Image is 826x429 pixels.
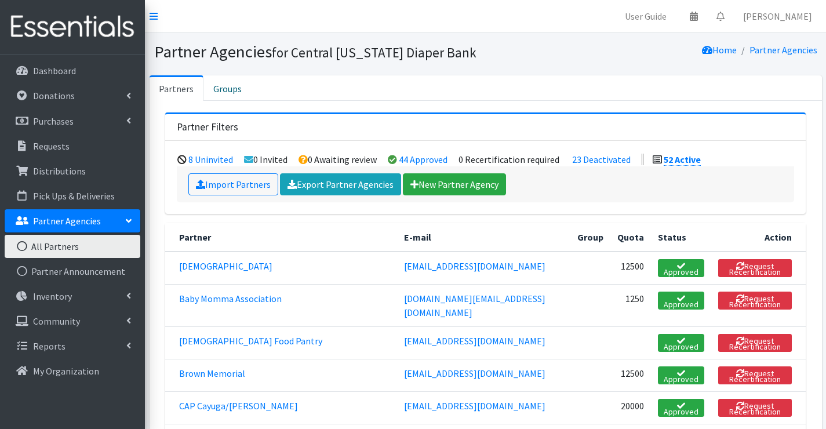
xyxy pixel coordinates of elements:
[702,44,737,56] a: Home
[33,340,66,352] p: Reports
[154,42,482,62] h1: Partner Agencies
[299,154,377,165] li: 0 Awaiting review
[570,223,610,252] th: Group
[33,165,86,177] p: Distributions
[404,368,545,379] a: [EMAIL_ADDRESS][DOMAIN_NAME]
[718,399,792,417] button: Request Recertification
[188,154,233,165] a: 8 Uninvited
[33,140,70,152] p: Requests
[404,260,545,272] a: [EMAIL_ADDRESS][DOMAIN_NAME]
[33,190,115,202] p: Pick Ups & Deliveries
[5,359,140,383] a: My Organization
[203,75,252,101] a: Groups
[5,310,140,333] a: Community
[5,84,140,107] a: Donations
[718,366,792,384] button: Request Recertification
[404,335,545,347] a: [EMAIL_ADDRESS][DOMAIN_NAME]
[404,400,545,412] a: [EMAIL_ADDRESS][DOMAIN_NAME]
[610,284,651,326] td: 1250
[33,115,74,127] p: Purchases
[5,8,140,46] img: HumanEssentials
[658,334,704,352] span: Approved
[179,260,272,272] a: [DEMOGRAPHIC_DATA]
[459,154,559,165] li: 0 Recertification required
[272,44,476,61] small: for Central [US_STATE] Diaper Bank
[610,252,651,285] td: 12500
[658,259,704,277] span: Approved
[179,368,245,379] a: Brown Memorial
[165,223,397,252] th: Partner
[33,215,101,227] p: Partner Agencies
[33,365,99,377] p: My Organization
[664,154,701,166] a: 52 Active
[651,223,711,252] th: Status
[179,335,322,347] a: [DEMOGRAPHIC_DATA] Food Pantry
[179,400,298,412] a: CAP Cayuga/[PERSON_NAME]
[718,292,792,310] button: Request Recertification
[404,293,545,318] a: [DOMAIN_NAME][EMAIL_ADDRESS][DOMAIN_NAME]
[5,235,140,258] a: All Partners
[749,44,817,56] a: Partner Agencies
[718,259,792,277] button: Request Recertification
[734,5,821,28] a: [PERSON_NAME]
[179,293,282,304] a: Baby Momma Association
[610,359,651,391] td: 12500
[5,110,140,133] a: Purchases
[658,399,704,417] span: Approved
[5,260,140,283] a: Partner Announcement
[5,335,140,358] a: Reports
[399,154,447,165] a: 44 Approved
[5,209,140,232] a: Partner Agencies
[5,184,140,208] a: Pick Ups & Deliveries
[711,223,806,252] th: Action
[188,173,278,195] a: Import Partners
[718,334,792,352] button: Request Recertification
[5,159,140,183] a: Distributions
[244,154,288,165] li: 0 Invited
[5,285,140,308] a: Inventory
[616,5,676,28] a: User Guide
[397,223,571,252] th: E-mail
[33,65,76,77] p: Dashboard
[33,315,80,327] p: Community
[33,90,75,101] p: Donations
[403,173,506,195] a: New Partner Agency
[658,366,704,384] span: Approved
[5,134,140,158] a: Requests
[610,223,651,252] th: Quota
[610,391,651,424] td: 20000
[33,290,72,302] p: Inventory
[5,59,140,82] a: Dashboard
[177,121,238,133] h3: Partner Filters
[280,173,401,195] a: Export Partner Agencies
[572,154,631,165] a: 23 Deactivated
[658,292,704,310] span: Approved
[150,75,203,101] a: Partners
